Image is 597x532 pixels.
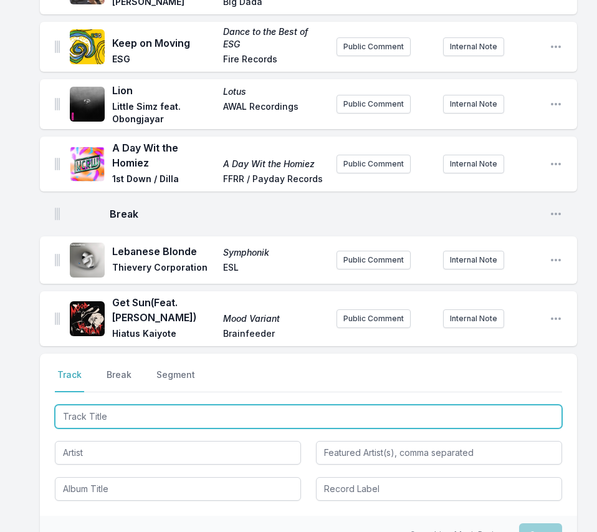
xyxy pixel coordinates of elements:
[550,98,562,110] button: Open playlist item options
[223,100,327,125] span: AWAL Recordings
[337,251,411,269] button: Public Comment
[55,369,84,392] button: Track
[337,309,411,328] button: Public Comment
[112,295,216,325] span: Get Sun (Feat. [PERSON_NAME])
[443,155,504,173] button: Internal Note
[112,100,216,125] span: Little Simz feat. Obongjayar
[112,140,216,170] span: A Day Wit the Homiez
[70,29,105,64] img: Dance to the Best of ESG
[223,327,327,342] span: Brainfeeder
[112,173,216,188] span: 1st Down / Dilla
[337,155,411,173] button: Public Comment
[223,53,327,68] span: Fire Records
[55,41,60,53] img: Drag Handle
[223,173,327,188] span: FFRR / Payday Records
[443,95,504,114] button: Internal Note
[70,301,105,336] img: Mood Variant
[112,83,216,98] span: Lion
[110,206,540,221] span: Break
[223,261,327,276] span: ESL
[223,26,327,51] span: Dance to the Best of ESG
[550,158,562,170] button: Open playlist item options
[337,37,411,56] button: Public Comment
[443,37,504,56] button: Internal Note
[316,477,562,501] input: Record Label
[55,208,60,220] img: Drag Handle
[550,254,562,266] button: Open playlist item options
[70,147,105,181] img: A Day Wit the Homiez
[112,327,216,342] span: Hiatus Kaiyote
[337,95,411,114] button: Public Comment
[112,244,216,259] span: Lebanese Blonde
[104,369,134,392] button: Break
[550,208,562,220] button: Open playlist item options
[55,158,60,170] img: Drag Handle
[55,98,60,110] img: Drag Handle
[223,246,327,259] span: Symphonik
[154,369,198,392] button: Segment
[443,309,504,328] button: Internal Note
[223,158,327,170] span: A Day Wit the Homiez
[112,36,216,51] span: Keep on Moving
[55,477,301,501] input: Album Title
[55,312,60,325] img: Drag Handle
[443,251,504,269] button: Internal Note
[55,441,301,465] input: Artist
[70,87,105,122] img: Lotus
[550,41,562,53] button: Open playlist item options
[223,312,327,325] span: Mood Variant
[223,85,327,98] span: Lotus
[316,441,562,465] input: Featured Artist(s), comma separated
[55,405,562,428] input: Track Title
[55,254,60,266] img: Drag Handle
[112,261,216,276] span: Thievery Corporation
[112,53,216,68] span: ESG
[70,243,105,278] img: Symphonik
[550,312,562,325] button: Open playlist item options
